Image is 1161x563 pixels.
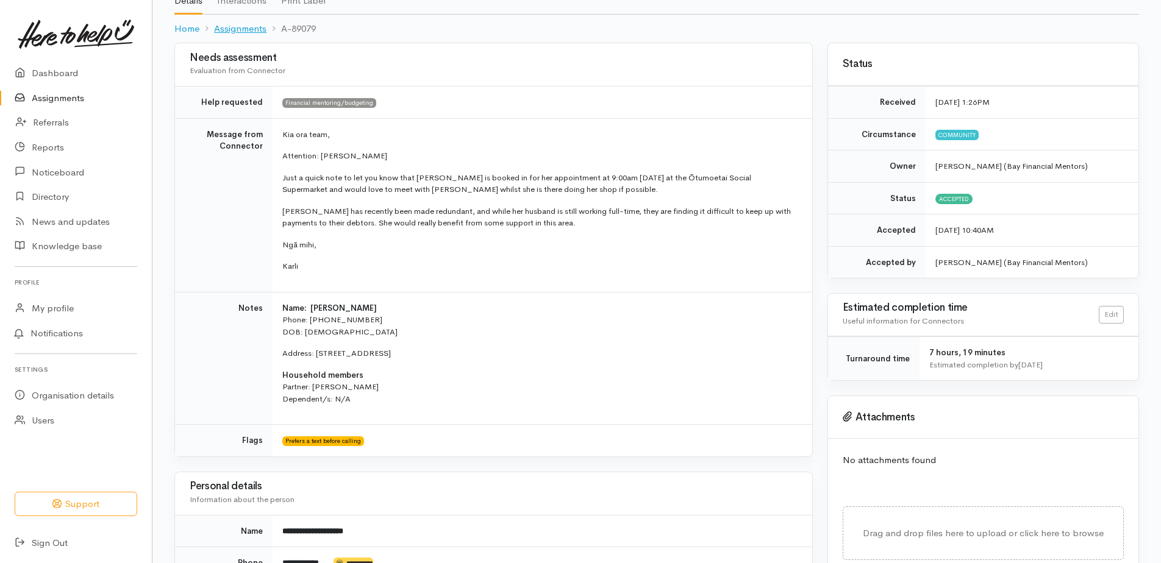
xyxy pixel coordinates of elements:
[935,194,973,204] span: Accepted
[190,481,798,492] h3: Personal details
[175,87,273,119] td: Help requested
[929,359,1124,371] div: Estimated completion by
[282,98,376,108] span: Financial mentoring/budgeting
[863,527,1104,539] span: Drag and drop files here to upload or click here to browse
[175,425,273,456] td: Flags
[190,494,295,505] span: Information about the person
[926,246,1138,278] td: [PERSON_NAME] (Bay Financial Mentors)
[190,65,285,76] span: Evaluation from Connector
[282,436,364,446] span: Prefers a text before calling
[15,492,137,517] button: Support
[828,246,926,278] td: Accepted by
[843,302,1099,314] h3: Estimated completion time
[828,150,926,183] td: Owner
[266,22,316,36] li: A-89079
[282,260,798,272] p: Karli
[175,292,273,425] td: Notes
[828,337,920,381] td: Turnaround time
[935,225,994,235] time: [DATE] 10:40AM
[174,15,1139,43] nav: breadcrumb
[1099,306,1124,324] a: Edit
[282,370,363,380] span: Household members
[828,118,926,150] td: Circumstance
[843,316,964,326] span: Useful information for Connectors
[935,161,1088,171] span: [PERSON_NAME] (Bay Financial Mentors)
[15,274,137,291] h6: Profile
[282,205,798,229] p: [PERSON_NAME] has recently been made redundant, and while her husband is still working full-time,...
[282,303,377,313] span: Name: [PERSON_NAME]
[175,118,273,292] td: Message from Connector
[828,182,926,214] td: Status
[15,361,137,378] h6: Settings
[843,453,1124,467] p: No attachments found
[214,22,266,36] a: Assignments
[843,411,1124,423] h3: Attachments
[935,130,979,140] span: Community
[935,97,990,107] time: [DATE] 1:26PM
[929,347,1006,358] span: 7 hours, 19 minutes
[828,87,926,119] td: Received
[282,172,798,196] p: Just a quick note to let you know that [PERSON_NAME] is booked in for her appointment at 9:00am [...
[174,22,199,36] a: Home
[282,302,798,338] p: Phone: [PHONE_NUMBER] DOB: [DEMOGRAPHIC_DATA]
[282,347,798,359] p: Address: [STREET_ADDRESS]
[828,214,926,247] td: Accepted
[282,239,798,251] p: Ngā mihi,
[282,129,798,141] p: Kia ora team,
[175,515,273,547] td: Name
[190,52,798,64] h3: Needs assessment
[843,58,1124,70] h3: Status
[1018,359,1043,370] time: [DATE]
[282,150,798,162] p: Attention: [PERSON_NAME]
[282,369,798,405] p: Partner: [PERSON_NAME] Dependent/s: N/A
